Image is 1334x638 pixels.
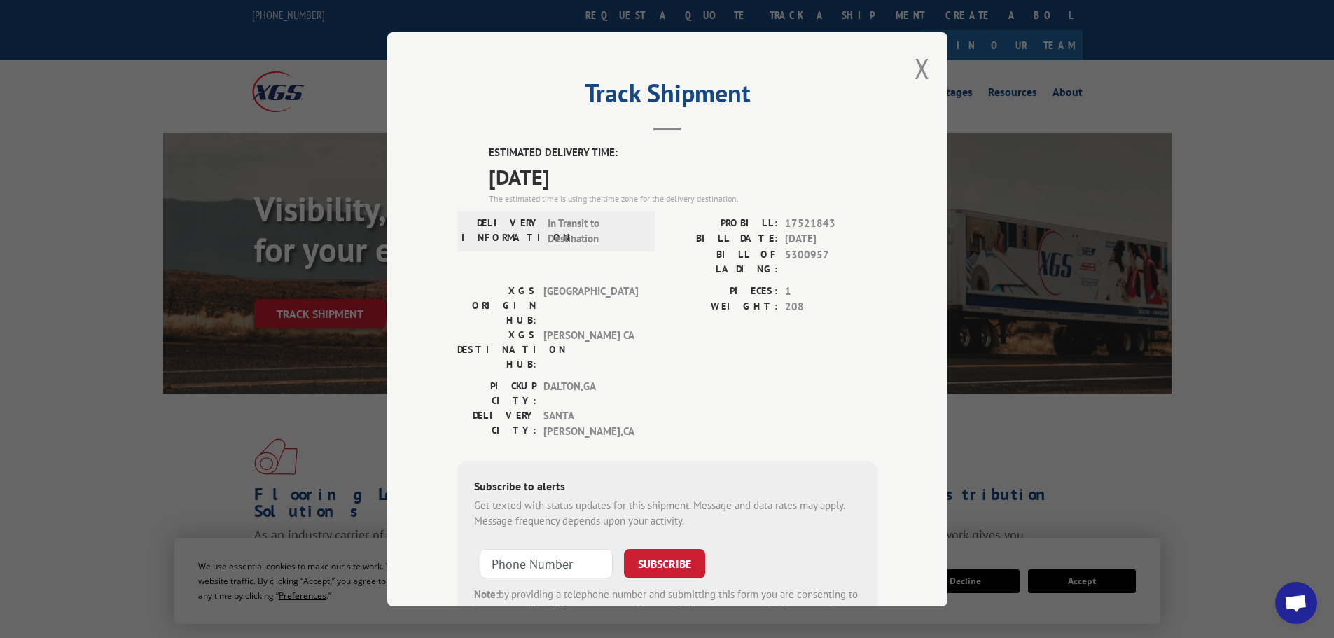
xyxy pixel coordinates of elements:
[915,50,930,87] button: Close modal
[480,548,613,578] input: Phone Number
[489,160,877,192] span: [DATE]
[785,283,877,299] span: 1
[461,215,541,247] label: DELIVERY INFORMATION:
[667,299,778,315] label: WEIGHT:
[457,283,536,327] label: XGS ORIGIN HUB:
[667,215,778,231] label: PROBILL:
[667,247,778,276] label: BILL OF LADING:
[474,586,861,634] div: by providing a telephone number and submitting this form you are consenting to be contacted by SM...
[667,231,778,247] label: BILL DATE:
[489,145,877,161] label: ESTIMATED DELIVERY TIME:
[543,408,638,439] span: SANTA [PERSON_NAME] , CA
[1275,582,1317,624] div: Open chat
[667,283,778,299] label: PIECES:
[785,231,877,247] span: [DATE]
[543,327,638,371] span: [PERSON_NAME] CA
[474,477,861,497] div: Subscribe to alerts
[785,215,877,231] span: 17521843
[624,548,705,578] button: SUBSCRIBE
[543,283,638,327] span: [GEOGRAPHIC_DATA]
[457,327,536,371] label: XGS DESTINATION HUB:
[474,587,499,600] strong: Note:
[457,408,536,439] label: DELIVERY CITY:
[548,215,642,247] span: In Transit to Destination
[474,497,861,529] div: Get texted with status updates for this shipment. Message and data rates may apply. Message frequ...
[543,378,638,408] span: DALTON , GA
[457,378,536,408] label: PICKUP CITY:
[785,299,877,315] span: 208
[457,83,877,110] h2: Track Shipment
[489,192,877,204] div: The estimated time is using the time zone for the delivery destination.
[785,247,877,276] span: 5300957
